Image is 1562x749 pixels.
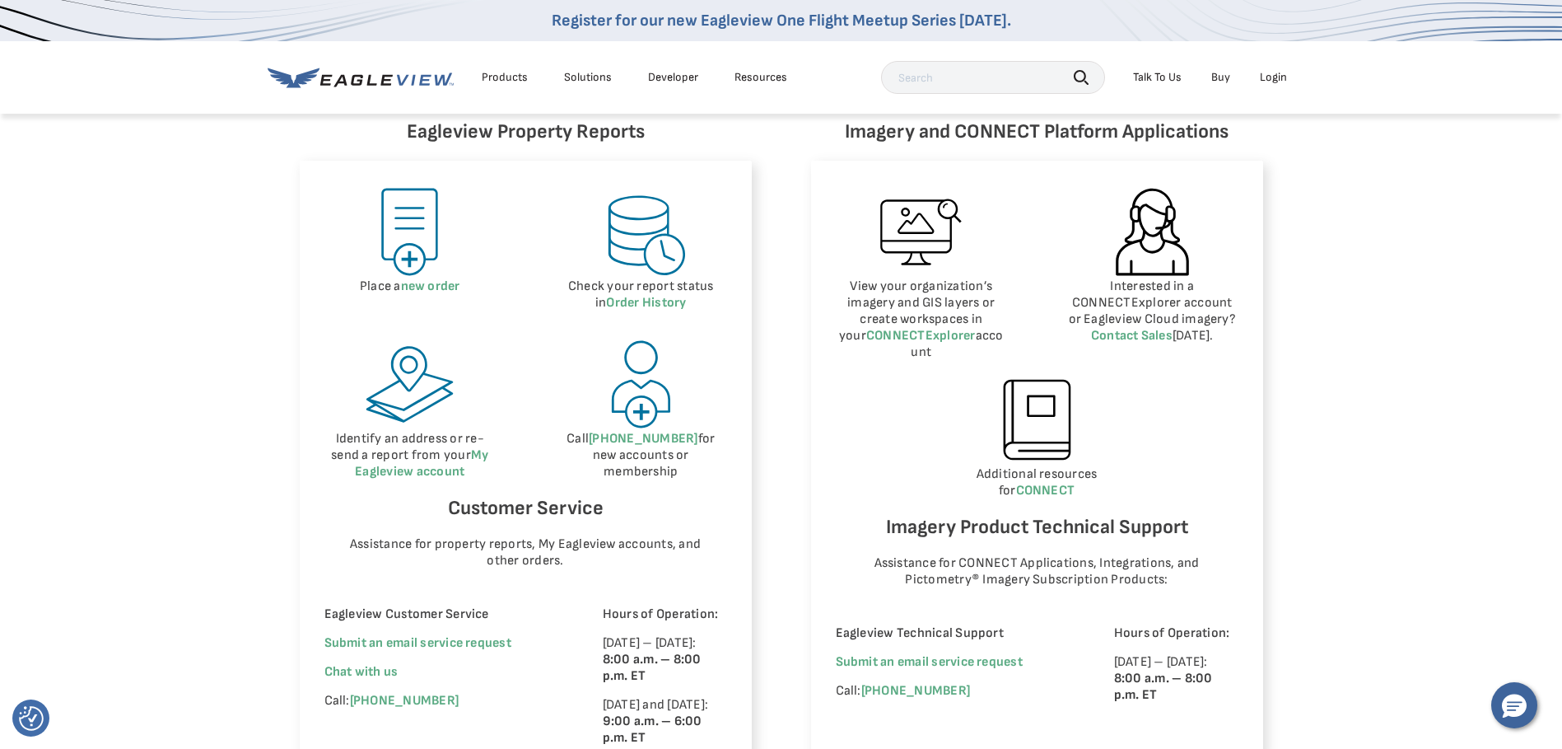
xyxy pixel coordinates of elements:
h6: Imagery and CONNECT Platform Applications [811,116,1263,147]
p: Place a [324,279,497,295]
h6: Eagleview Property Reports [300,116,752,147]
p: [DATE] – [DATE]: [603,635,727,685]
a: [PHONE_NUMBER] [589,431,697,447]
input: Search [881,61,1105,94]
p: Interested in a CONNECTExplorer account or Eagleview Cloud imagery? [DATE]. [1066,279,1238,344]
p: Hours of Operation: [603,606,727,623]
img: Revisit consent button [19,706,44,731]
a: [PHONE_NUMBER] [861,683,970,699]
div: Solutions [564,70,612,85]
p: Eagleview Technical Support [836,625,1069,642]
div: Talk To Us [1133,70,1182,85]
p: Call: [324,693,557,709]
div: Resources [734,70,787,85]
a: Submit an email service request [324,635,511,651]
p: Assistance for property reports, My Eagleview accounts, and other orders. [340,536,711,569]
a: [PHONE_NUMBER] [350,693,459,709]
a: My Eagleview account [355,447,488,480]
p: Additional resources for [836,466,1238,499]
p: Assistance for CONNECT Applications, Integrations, and Pictometry® Imagery Subscription Products: [851,555,1222,588]
a: Order History [606,295,686,311]
p: [DATE] and [DATE]: [603,697,727,747]
strong: 9:00 a.m. – 6:00 p.m. ET [603,714,702,746]
div: Login [1260,70,1287,85]
a: CONNECTExplorer [866,328,976,344]
p: Eagleview Customer Service [324,606,557,623]
p: Check your report status in [555,279,727,311]
p: Call for new accounts or membership [555,431,727,480]
p: Identify an address or re-send a report from your [324,431,497,480]
strong: 8:00 a.m. – 8:00 p.m. ET [603,652,702,684]
a: Developer [648,70,698,85]
a: CONNECT [1016,483,1075,499]
button: Hello, have a question? Let’s chat. [1491,682,1537,728]
p: View your organization’s imagery and GIS layers or create workspaces in your account [836,279,1008,361]
p: Call: [836,683,1069,700]
p: Hours of Operation: [1114,625,1238,642]
a: Register for our new Eagleview One Flight Meetup Series [DATE]. [552,11,1011,30]
button: Consent Preferences [19,706,44,731]
div: Products [482,70,528,85]
a: Buy [1211,70,1230,85]
h6: Imagery Product Technical Support [836,512,1238,543]
a: new order [401,279,460,294]
span: Chat with us [324,664,399,680]
p: [DATE] – [DATE]: [1114,654,1238,704]
strong: 8:00 a.m. – 8:00 p.m. ET [1114,671,1213,703]
a: Contact Sales [1091,328,1173,344]
a: Submit an email service request [836,654,1023,670]
h6: Customer Service [324,493,727,524]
